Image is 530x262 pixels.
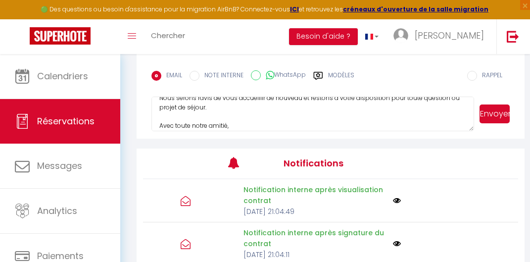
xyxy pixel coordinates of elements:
[243,206,387,217] p: [DATE] 21:04:49
[393,28,408,43] img: ...
[37,159,82,172] span: Messages
[37,115,95,127] span: Réservations
[30,27,91,45] img: Super Booking
[261,70,306,81] label: WhatsApp
[507,30,519,43] img: logout
[284,152,440,174] h3: Notifications
[328,71,354,88] label: Modèles
[144,19,193,54] a: Chercher
[290,5,299,13] a: ICI
[37,205,77,217] span: Analytics
[199,71,243,82] label: NOTE INTERNE
[393,240,401,248] img: NO IMAGE
[37,250,84,262] span: Paiements
[477,71,502,82] label: RAPPEL
[243,227,387,249] p: Notification interne après signature du contrat
[289,28,358,45] button: Besoin d'aide ?
[415,29,484,42] span: [PERSON_NAME]
[161,71,182,82] label: EMAIL
[386,19,496,54] a: ... [PERSON_NAME]
[343,5,488,13] a: créneaux d'ouverture de la salle migration
[243,184,387,206] p: Notification interne après visualisation contrat
[37,70,88,82] span: Calendriers
[8,4,38,34] button: Ouvrir le widget de chat LiveChat
[393,197,401,205] img: NO IMAGE
[151,30,185,41] span: Chercher
[243,249,387,260] p: [DATE] 21:04:11
[480,105,510,123] button: Envoyer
